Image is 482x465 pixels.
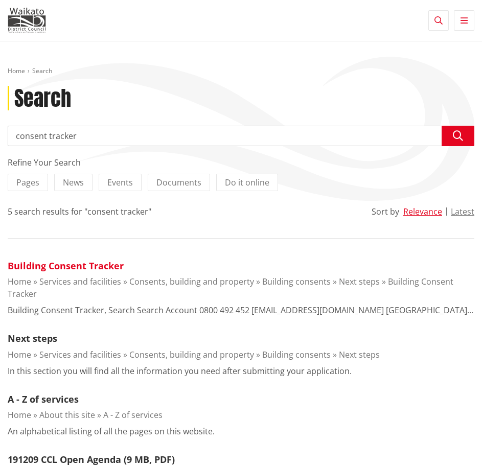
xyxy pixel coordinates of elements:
span: Pages [16,177,39,188]
a: A - Z of services [8,393,79,405]
a: Home [8,349,31,360]
a: Home [8,276,31,287]
span: Search [32,66,52,75]
span: Documents [156,177,201,188]
a: Consents, building and property [129,276,254,287]
div: Refine Your Search [8,156,474,169]
img: Waikato District Council - Te Kaunihera aa Takiwaa o Waikato [8,8,46,33]
p: In this section you will find all the information you need after submitting your application. [8,365,352,377]
button: Relevance [403,207,442,216]
iframe: Messenger Launcher [435,422,472,459]
a: A - Z of services [103,409,163,421]
p: Building Consent Tracker, Search Search Account 0800 492 452 [EMAIL_ADDRESS][DOMAIN_NAME] [GEOGRA... [8,304,473,316]
a: Home [8,409,31,421]
a: Services and facilities [39,276,121,287]
input: Search input [8,126,474,146]
a: Building Consent Tracker [8,276,453,299]
div: Sort by [372,205,399,218]
span: Do it online [225,177,269,188]
span: News [63,177,84,188]
a: Consents, building and property [129,349,254,360]
div: 5 search results for "consent tracker" [8,205,151,218]
a: About this site [39,409,95,421]
span: Events [107,177,133,188]
a: Building consents [262,276,331,287]
a: Building consents [262,349,331,360]
a: Next steps [339,276,380,287]
a: Home [8,66,25,75]
a: Building Consent Tracker [8,260,124,272]
button: Latest [451,207,474,216]
h1: Search [14,86,71,110]
nav: breadcrumb [8,67,474,76]
a: Services and facilities [39,349,121,360]
p: An alphabetical listing of all the pages on this website. [8,425,215,437]
a: Next steps [339,349,380,360]
a: Next steps [8,332,57,344]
